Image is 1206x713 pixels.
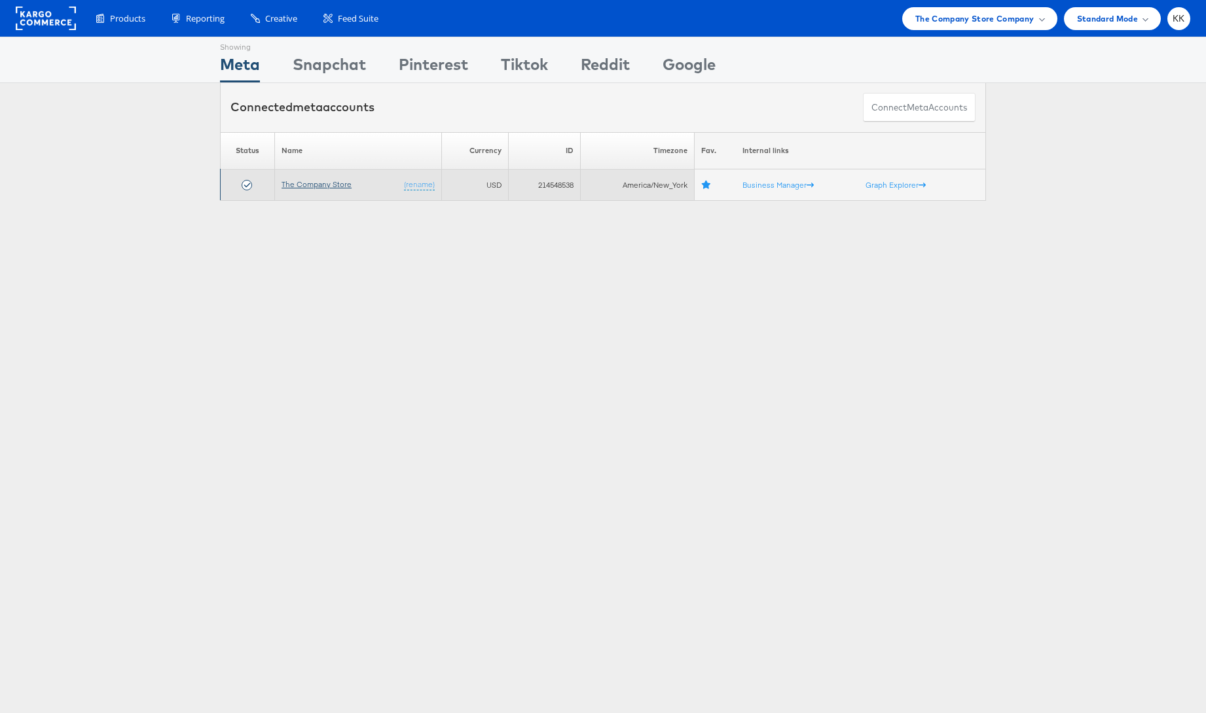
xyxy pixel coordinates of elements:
td: America/New_York [580,169,695,201]
a: The Company Store [282,179,352,189]
span: meta [293,99,323,114]
div: Showing [220,37,260,53]
span: Feed Suite [338,12,378,25]
div: Reddit [581,53,630,82]
div: Meta [220,53,260,82]
span: The Company Store Company [915,12,1034,26]
div: Google [663,53,716,82]
span: Creative [265,12,297,25]
th: Timezone [580,132,695,169]
a: Business Manager [742,180,814,190]
span: Reporting [186,12,225,25]
span: KK [1173,14,1185,23]
th: Currency [442,132,509,169]
span: Standard Mode [1077,12,1138,26]
td: 214548538 [509,169,580,201]
div: Connected accounts [230,99,375,116]
div: Snapchat [293,53,366,82]
div: Tiktok [501,53,548,82]
td: USD [442,169,509,201]
th: ID [509,132,580,169]
a: Graph Explorer [866,180,926,190]
div: Pinterest [399,53,468,82]
th: Name [275,132,442,169]
button: ConnectmetaAccounts [863,93,976,122]
a: (rename) [404,179,435,190]
span: meta [907,101,928,114]
span: Products [110,12,145,25]
th: Status [221,132,275,169]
